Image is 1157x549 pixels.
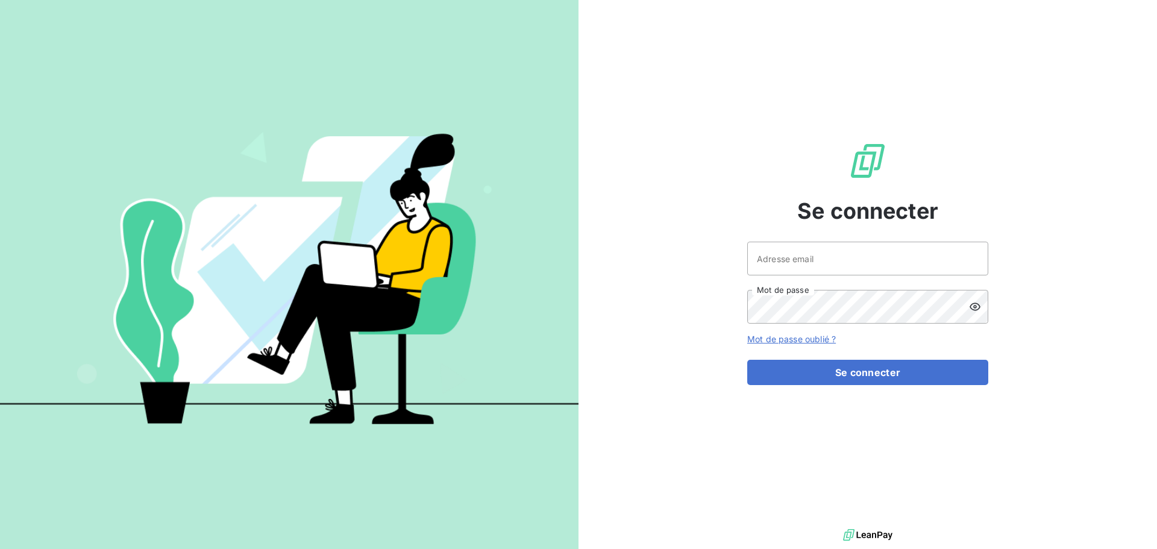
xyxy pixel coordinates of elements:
a: Mot de passe oublié ? [747,334,836,344]
input: placeholder [747,242,988,275]
img: logo [843,526,892,544]
span: Se connecter [797,195,938,227]
img: Logo LeanPay [848,142,887,180]
button: Se connecter [747,360,988,385]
